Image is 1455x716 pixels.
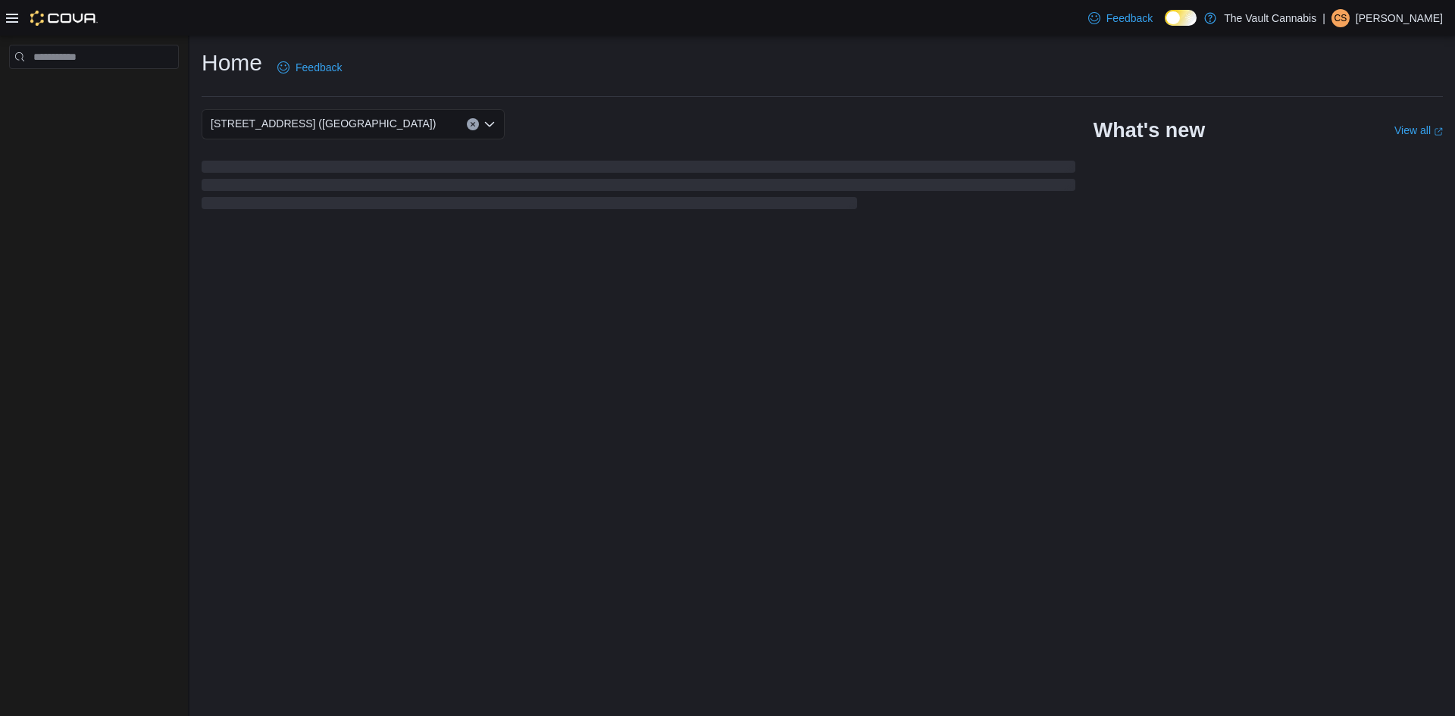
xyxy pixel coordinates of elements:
[1082,3,1159,33] a: Feedback
[30,11,98,26] img: Cova
[1165,10,1197,26] input: Dark Mode
[1394,124,1443,136] a: View allExternal link
[296,60,342,75] span: Feedback
[9,72,179,108] nav: Complex example
[1434,127,1443,136] svg: External link
[467,118,479,130] button: Clear input
[211,114,436,133] span: [STREET_ADDRESS] ([GEOGRAPHIC_DATA])
[1322,9,1325,27] p: |
[483,118,496,130] button: Open list of options
[1331,9,1350,27] div: Courtney Sinclair
[202,48,262,78] h1: Home
[1356,9,1443,27] p: [PERSON_NAME]
[1224,9,1316,27] p: The Vault Cannabis
[202,164,1075,212] span: Loading
[1106,11,1153,26] span: Feedback
[1094,118,1205,142] h2: What's new
[271,52,348,83] a: Feedback
[1165,26,1166,27] span: Dark Mode
[1335,9,1347,27] span: CS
